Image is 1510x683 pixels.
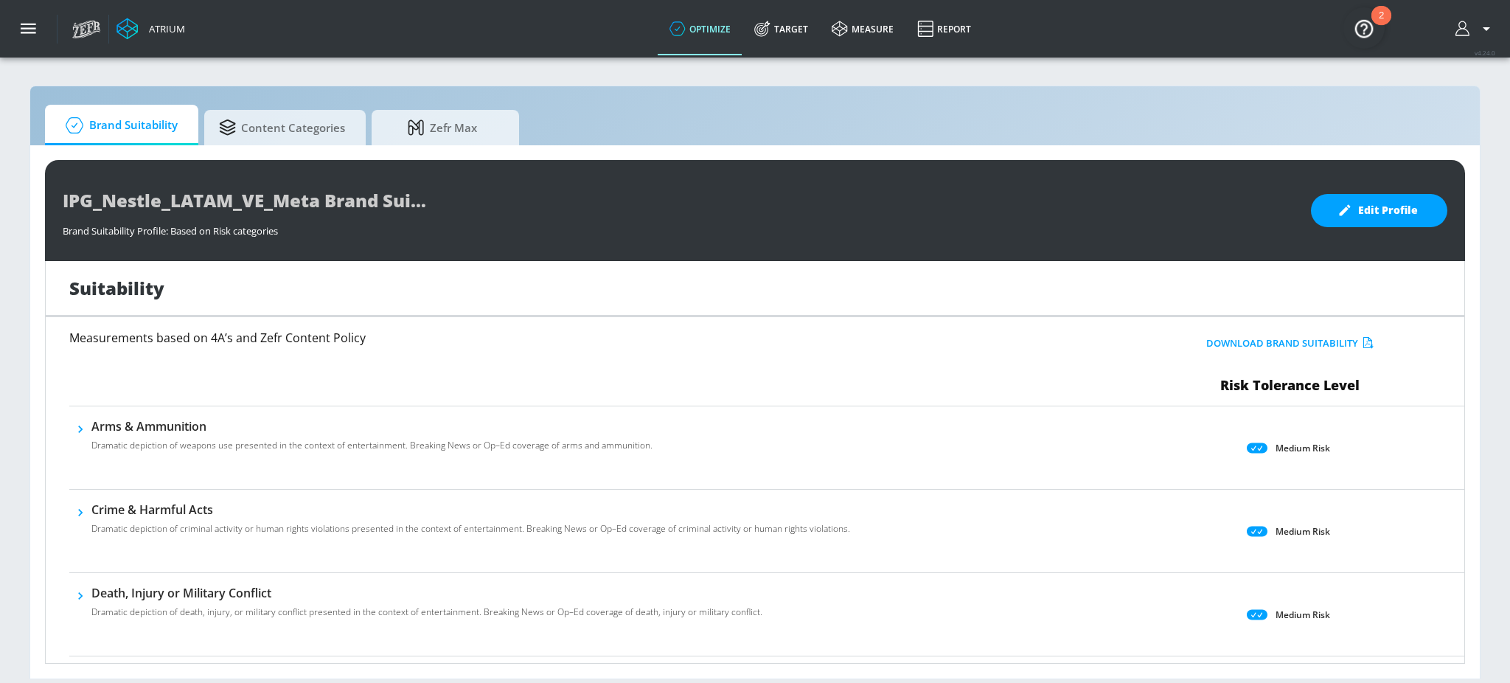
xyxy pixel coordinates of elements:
div: Death, Injury or Military ConflictDramatic depiction of death, injury, or military conflict prese... [91,585,762,628]
p: Dramatic depiction of weapons use presented in the context of entertainment. Breaking News or Op–... [91,439,653,452]
a: measure [820,2,905,55]
span: Edit Profile [1340,201,1418,220]
p: Medium Risk [1276,440,1330,456]
div: Arms & AmmunitionDramatic depiction of weapons use presented in the context of entertainment. Bre... [91,418,653,461]
button: Open Resource Center, 2 new notifications [1343,7,1385,49]
div: 2 [1379,15,1384,35]
h1: Suitability [69,276,164,300]
div: Atrium [143,22,185,35]
span: Risk Tolerance Level [1220,376,1360,394]
span: Zefr Max [386,110,498,145]
div: Brand Suitability Profile: Based on Risk categories [63,217,1296,238]
p: Medium Risk [1276,607,1330,623]
span: v 4.24.0 [1475,49,1495,57]
p: Dramatic depiction of death, injury, or military conflict presented in the context of entertainme... [91,606,762,619]
a: Report [905,2,983,55]
span: Content Categories [219,110,345,145]
a: Atrium [116,18,185,40]
span: Brand Suitability [60,108,178,143]
p: Dramatic depiction of criminal activity or human rights violations presented in the context of en... [91,522,850,535]
h6: Death, Injury or Military Conflict [91,585,762,601]
button: Download Brand Suitability [1203,332,1377,355]
h6: Crime & Harmful Acts [91,502,850,518]
h6: Measurements based on 4A’s and Zefr Content Policy [69,332,999,344]
a: Target [742,2,820,55]
h6: Arms & Ammunition [91,418,653,434]
button: Edit Profile [1311,194,1447,227]
div: Crime & Harmful ActsDramatic depiction of criminal activity or human rights violations presented ... [91,502,850,544]
p: Medium Risk [1276,524,1330,539]
a: optimize [658,2,742,55]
